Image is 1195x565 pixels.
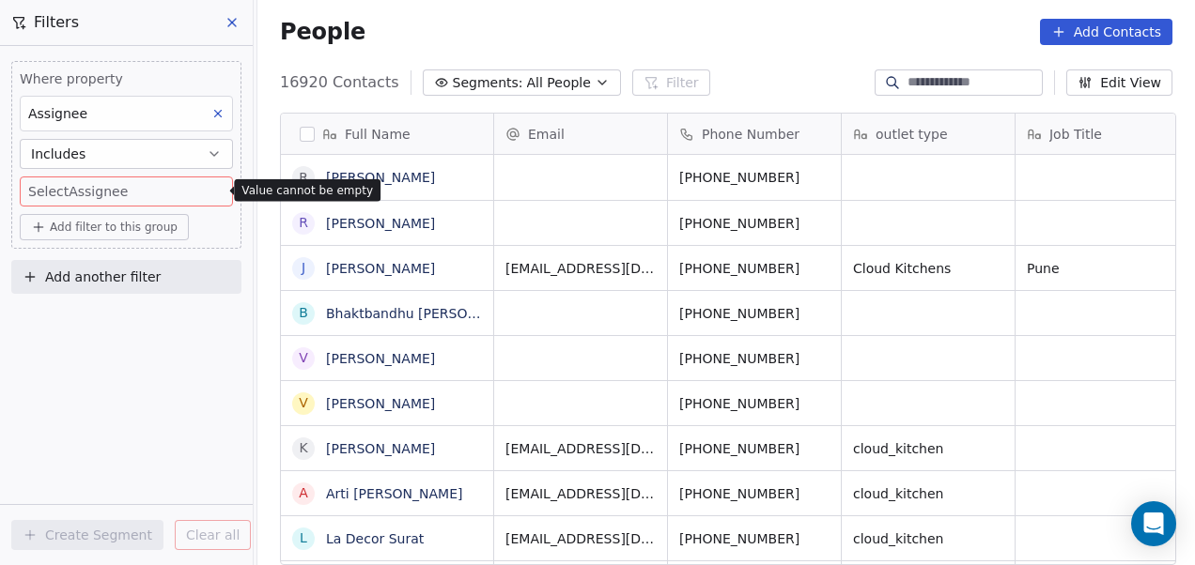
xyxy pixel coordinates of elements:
[1066,69,1172,96] button: Edit View
[1049,125,1102,144] span: Job Title
[853,529,1003,548] span: cloud_kitchen
[326,396,435,411] a: [PERSON_NAME]
[679,484,830,503] span: [PHONE_NUMBER]
[679,439,830,458] span: [PHONE_NUMBER]
[345,125,411,144] span: Full Name
[326,261,435,276] a: [PERSON_NAME]
[853,484,1003,503] span: cloud_kitchen
[494,114,667,154] div: Email
[505,259,656,278] span: [EMAIL_ADDRESS][DOMAIN_NAME]
[299,393,308,413] div: V
[679,304,830,323] span: [PHONE_NUMBER]
[302,258,305,278] div: J
[326,441,435,456] a: [PERSON_NAME]
[876,125,948,144] span: outlet type
[505,439,656,458] span: [EMAIL_ADDRESS][DOMAIN_NAME]
[1040,19,1172,45] button: Add Contacts
[326,306,527,321] a: Bhaktbandhu [PERSON_NAME]
[326,486,462,501] a: Arti [PERSON_NAME]
[299,213,308,233] div: R
[299,438,307,458] div: K
[280,18,365,46] span: People
[505,529,656,548] span: [EMAIL_ADDRESS][DOMAIN_NAME]
[668,114,841,154] div: Phone Number
[326,531,424,546] a: La Decor Surat
[702,125,799,144] span: Phone Number
[679,168,830,187] span: [PHONE_NUMBER]
[679,529,830,548] span: [PHONE_NUMBER]
[299,348,308,368] div: V
[299,483,308,503] div: A
[679,259,830,278] span: [PHONE_NUMBER]
[280,71,399,94] span: 16920 Contacts
[326,170,435,185] a: [PERSON_NAME]
[453,73,523,93] span: Segments:
[679,214,830,233] span: [PHONE_NUMBER]
[528,125,565,144] span: Email
[241,183,373,198] p: Value cannot be empty
[326,216,435,231] a: [PERSON_NAME]
[679,394,830,413] span: [PHONE_NUMBER]
[632,69,710,96] button: Filter
[281,114,493,154] div: Full Name
[842,114,1015,154] div: outlet type
[326,351,435,366] a: [PERSON_NAME]
[527,73,591,93] span: All People
[299,303,308,323] div: B
[853,259,1003,278] span: Cloud Kitchens
[300,528,307,548] div: L
[1016,114,1188,154] div: Job Title
[505,484,656,503] span: [EMAIL_ADDRESS][DOMAIN_NAME]
[679,349,830,368] span: [PHONE_NUMBER]
[299,168,308,188] div: R
[853,439,1003,458] span: cloud_kitchen
[1027,259,1177,278] span: Pune
[1131,501,1176,546] div: Open Intercom Messenger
